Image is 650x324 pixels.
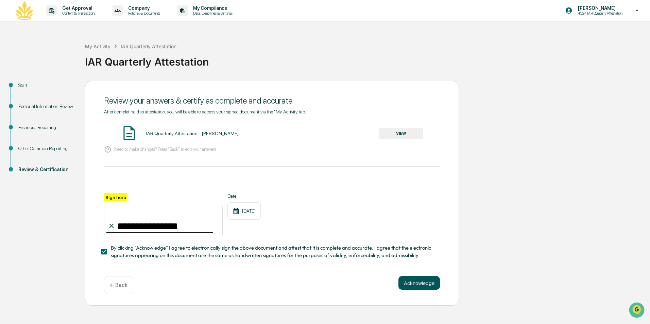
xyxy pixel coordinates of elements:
[104,193,127,201] label: Sign here
[572,11,626,16] p: 4Q24 IAR Quaterly Attestation
[379,128,423,139] button: VIEW
[104,96,440,106] div: Review your answers & certify as complete and accurate
[188,11,236,16] p: Data, Deadlines & Settings
[227,193,261,199] label: Date
[18,124,74,131] div: Financial Reporting
[85,50,647,68] div: IAR Quarterly Attestation
[121,125,138,142] img: Document Icon
[14,98,43,105] span: Data Lookup
[398,276,440,290] button: Acknowledge
[7,86,12,92] div: 🖐️
[57,11,99,16] p: Content & Transactions
[572,5,626,11] p: [PERSON_NAME]
[111,244,434,259] span: By clicking "Acknowledge" I agree to electronically sign the above document and attest that it is...
[114,147,216,152] p: Need to make changes? Press "Back" to edit your answers
[47,83,87,95] a: 🗄️Attestations
[7,14,124,25] p: How can we help?
[104,109,307,114] span: After completing this attestation, you will be able to access your signed document via the "My Ac...
[121,43,176,49] div: IAR Quarterly Attestation
[146,131,239,136] div: IAR Quarterly Attestation - [PERSON_NAME]
[49,86,55,92] div: 🗄️
[57,5,99,11] p: Get Approval
[23,52,112,59] div: Start new chat
[7,99,12,105] div: 🔎
[18,166,74,173] div: Review & Certification
[7,52,19,64] img: 1746055101610-c473b297-6a78-478c-a979-82029cc54cd1
[116,54,124,62] button: Start new chat
[4,83,47,95] a: 🖐️Preclearance
[68,115,82,120] span: Pylon
[23,59,86,64] div: We're available if you need us!
[123,5,164,11] p: Company
[18,82,74,89] div: Start
[56,86,84,92] span: Attestations
[188,5,236,11] p: My Compliance
[628,302,647,320] iframe: Open customer support
[110,282,127,288] p: ← Back
[227,202,261,220] div: [DATE]
[14,86,44,92] span: Preclearance
[18,145,74,152] div: Other Common Reporting
[16,1,33,20] img: logo
[4,96,46,108] a: 🔎Data Lookup
[48,115,82,120] a: Powered byPylon
[123,11,164,16] p: Policies & Documents
[18,103,74,110] div: Personal Information Review
[85,43,110,49] div: My Activity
